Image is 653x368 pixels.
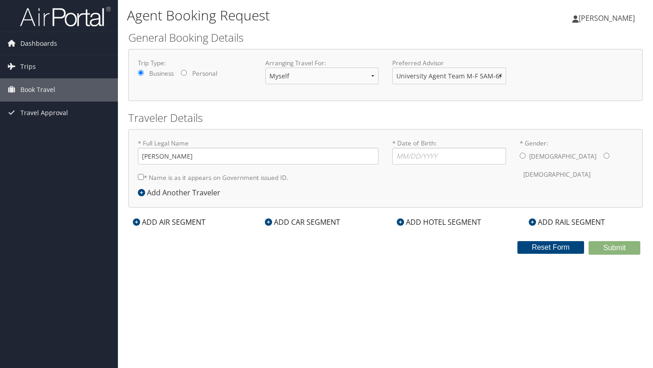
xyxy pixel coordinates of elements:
[20,102,68,124] span: Travel Approval
[192,69,217,78] label: Personal
[20,78,55,101] span: Book Travel
[128,110,643,126] h2: Traveler Details
[138,148,379,165] input: * Full Legal Name
[138,169,288,186] label: * Name is as it appears on Government issued ID.
[138,174,144,180] input: * Name is as it appears on Government issued ID.
[128,217,210,228] div: ADD AIR SEGMENT
[517,241,585,254] button: Reset Form
[392,58,506,68] label: Preferred Advisor
[20,32,57,55] span: Dashboards
[529,148,596,165] label: [DEMOGRAPHIC_DATA]
[149,69,174,78] label: Business
[128,30,643,45] h2: General Booking Details
[127,6,472,25] h1: Agent Booking Request
[589,241,640,255] button: Submit
[604,153,609,159] input: * Gender:[DEMOGRAPHIC_DATA][DEMOGRAPHIC_DATA]
[138,139,379,165] label: * Full Legal Name
[392,148,506,165] input: * Date of Birth:
[138,187,225,198] div: Add Another Traveler
[520,153,526,159] input: * Gender:[DEMOGRAPHIC_DATA][DEMOGRAPHIC_DATA]
[523,166,590,183] label: [DEMOGRAPHIC_DATA]
[20,6,111,27] img: airportal-logo.png
[260,217,345,228] div: ADD CAR SEGMENT
[138,58,252,68] label: Trip Type:
[20,55,36,78] span: Trips
[579,13,635,23] span: [PERSON_NAME]
[520,139,634,184] label: * Gender:
[265,58,379,68] label: Arranging Travel For:
[392,217,486,228] div: ADD HOTEL SEGMENT
[392,139,506,165] label: * Date of Birth:
[524,217,609,228] div: ADD RAIL SEGMENT
[572,5,644,32] a: [PERSON_NAME]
